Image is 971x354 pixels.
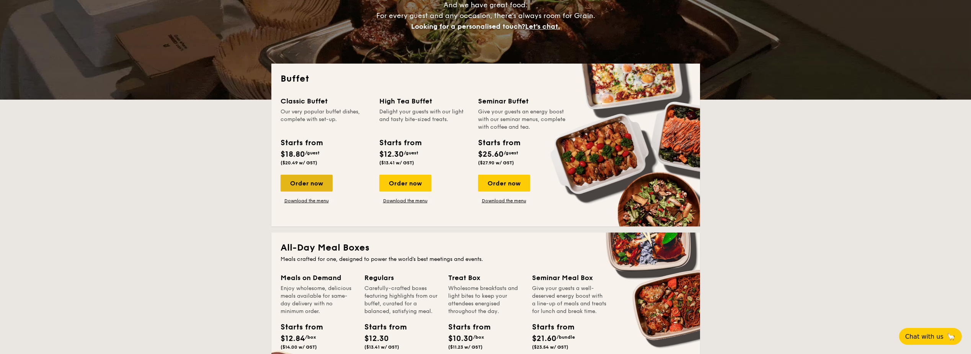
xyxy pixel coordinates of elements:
a: Download the menu [281,198,333,204]
span: $25.60 [478,150,504,159]
div: Our very popular buffet dishes, complete with set-up. [281,108,370,131]
button: Chat with us🦙 [899,328,962,345]
span: /box [305,334,316,340]
a: Download the menu [478,198,530,204]
span: $21.60 [532,334,556,343]
span: /guest [305,150,320,156]
span: Looking for a personalised touch? [411,22,525,31]
span: ($20.49 w/ GST) [281,160,317,166]
span: ($13.41 w/ GST) [379,160,414,166]
div: Order now [478,175,530,192]
div: Starts from [532,321,566,333]
span: ($11.23 w/ GST) [448,344,483,350]
span: ($14.00 w/ GST) [281,344,317,350]
span: 🦙 [947,332,956,341]
div: Starts from [364,321,399,333]
span: ($13.41 w/ GST) [364,344,399,350]
span: /box [473,334,484,340]
div: Starts from [478,137,520,149]
div: Starts from [379,137,421,149]
div: Meals on Demand [281,272,355,283]
span: ($23.54 w/ GST) [532,344,568,350]
div: High Tea Buffet [379,96,469,107]
div: Starts from [448,321,483,333]
div: Give your guests an energy boost with our seminar menus, complete with coffee and tea. [478,108,568,131]
h2: All-Day Meal Boxes [281,242,691,254]
a: Download the menu [379,198,431,204]
div: Starts from [281,321,315,333]
span: $12.30 [379,150,404,159]
div: Seminar Buffet [478,96,568,107]
div: Carefully-crafted boxes featuring highlights from our buffet, curated for a balanced, satisfying ... [364,285,439,315]
span: $10.30 [448,334,473,343]
span: Let's chat. [525,22,560,31]
div: Regulars [364,272,439,283]
div: Order now [379,175,431,192]
span: /guest [404,150,418,156]
div: Treat Box [448,272,523,283]
div: Starts from [281,137,322,149]
div: Wholesome breakfasts and light bites to keep your attendees energised throughout the day. [448,285,523,315]
span: $12.84 [281,334,305,343]
span: Chat with us [905,333,943,340]
span: $12.30 [364,334,389,343]
div: Classic Buffet [281,96,370,107]
div: Delight your guests with our light and tasty bite-sized treats. [379,108,469,131]
span: ($27.90 w/ GST) [478,160,514,166]
h2: Buffet [281,73,691,85]
span: /guest [504,150,518,156]
span: $18.80 [281,150,305,159]
div: Give your guests a well-deserved energy boost with a line-up of meals and treats for lunch and br... [532,285,607,315]
div: Meals crafted for one, designed to power the world's best meetings and events. [281,256,691,263]
span: And we have great food. For every guest and any occasion, there’s always room for Grain. [376,1,595,31]
div: Enjoy wholesome, delicious meals available for same-day delivery with no minimum order. [281,285,355,315]
div: Order now [281,175,333,192]
div: Seminar Meal Box [532,272,607,283]
span: /bundle [556,334,575,340]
